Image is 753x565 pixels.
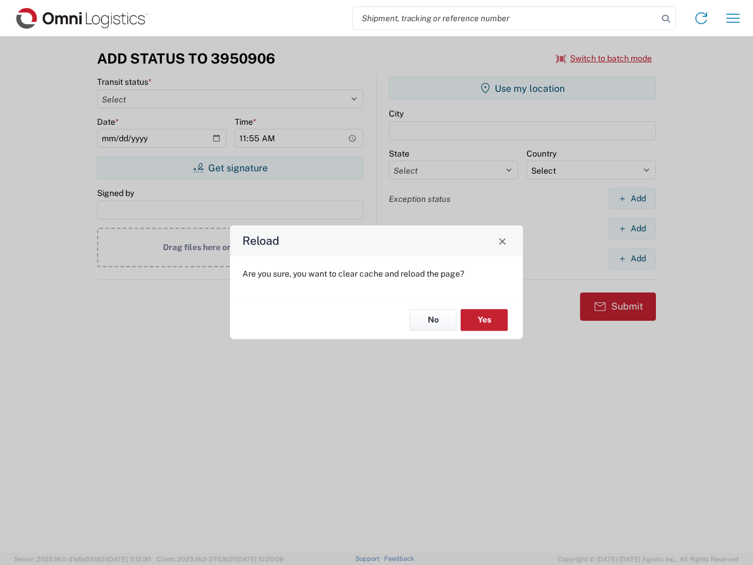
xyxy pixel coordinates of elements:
button: No [409,309,457,331]
h4: Reload [242,232,279,250]
p: Are you sure, you want to clear cache and reload the page? [242,268,511,279]
button: Close [494,232,511,249]
button: Yes [461,309,508,331]
input: Shipment, tracking or reference number [353,7,658,29]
